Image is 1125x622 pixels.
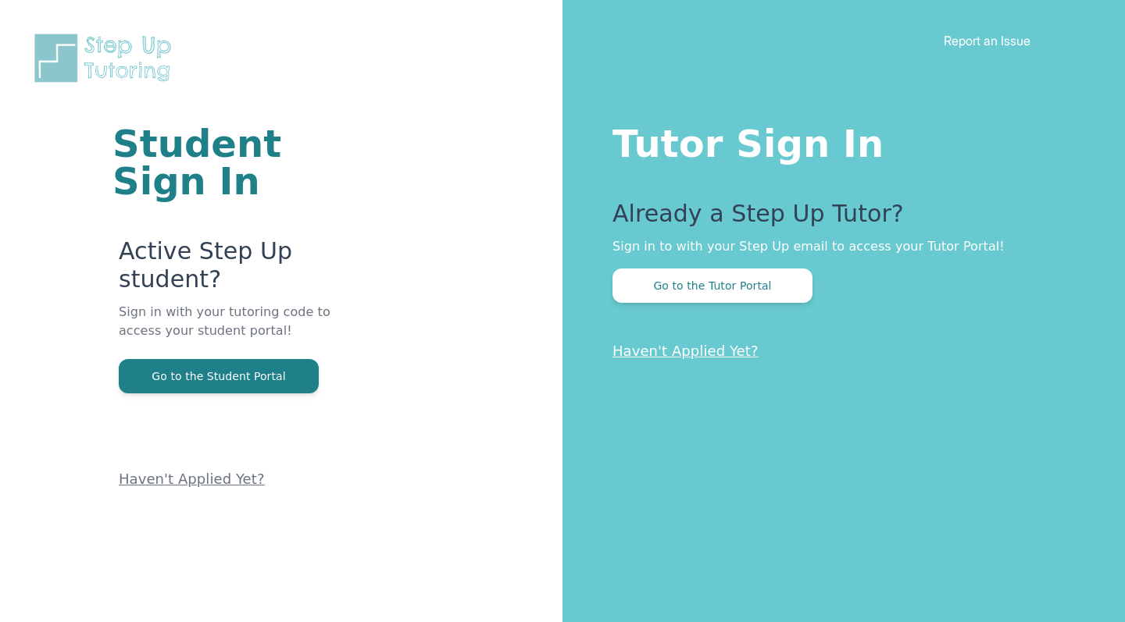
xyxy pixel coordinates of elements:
p: Already a Step Up Tutor? [612,200,1062,237]
a: Haven't Applied Yet? [612,343,759,359]
a: Report an Issue [944,33,1030,48]
p: Sign in to with your Step Up email to access your Tutor Portal! [612,237,1062,256]
h1: Tutor Sign In [612,119,1062,162]
h1: Student Sign In [112,125,375,200]
a: Go to the Tutor Portal [612,278,812,293]
a: Haven't Applied Yet? [119,471,265,487]
button: Go to the Student Portal [119,359,319,393]
p: Sign in with your tutoring code to access your student portal! [119,303,375,359]
p: Active Step Up student? [119,237,375,303]
img: Step Up Tutoring horizontal logo [31,31,181,85]
a: Go to the Student Portal [119,368,319,383]
button: Go to the Tutor Portal [612,268,812,303]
